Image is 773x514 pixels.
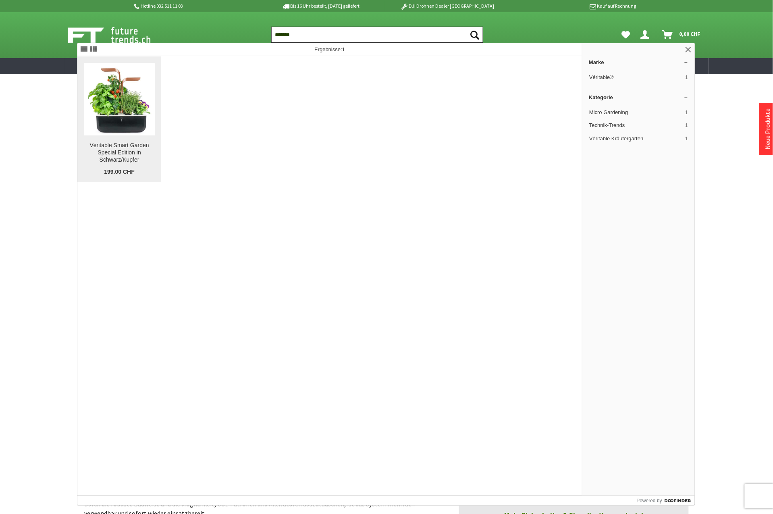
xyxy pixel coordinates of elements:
[77,56,161,182] a: Véritable Smart Garden Special Edition in Schwarz/Kupfer Véritable Smart Garden Special Edition i...
[685,109,688,116] span: 1
[618,27,634,43] a: Meine Favoriten
[638,27,656,43] a: Hi, Serdar - Dein Konto
[271,27,483,43] input: Produkt, Marke, Kategorie, EAN, Artikelnummer…
[384,1,510,11] p: DJI Drohnen Dealer [GEOGRAPHIC_DATA]
[510,1,636,11] p: Kauf auf Rechnung
[659,27,705,43] a: Warenkorb
[84,64,155,135] img: Véritable Smart Garden Special Edition in Schwarz/Kupfer
[589,122,682,129] span: Technik-Trends
[637,497,662,504] span: Powered by
[314,46,345,52] span: Ergebnisse:
[342,46,345,52] span: 1
[84,142,155,164] div: Véritable Smart Garden Special Edition in Schwarz/Kupfer
[685,135,688,142] span: 1
[68,25,168,45] img: Shop Futuretrends - zur Startseite wechseln
[104,169,134,176] span: 199.00 CHF
[764,108,772,150] a: Neue Produkte
[582,56,695,69] a: Marke
[589,74,682,81] span: Véritable®
[582,91,695,104] a: Kategorie
[679,27,701,40] span: 0,00 CHF
[685,122,688,129] span: 1
[258,1,384,11] p: Bis 16 Uhr bestellt, [DATE] geliefert.
[589,135,682,142] span: Véritable Kräutergarten
[133,1,258,11] p: Hotline 032 511 11 03
[637,496,695,506] a: Powered by
[685,74,688,81] span: 1
[466,27,483,43] button: Suchen
[589,109,682,116] span: Micro Gardening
